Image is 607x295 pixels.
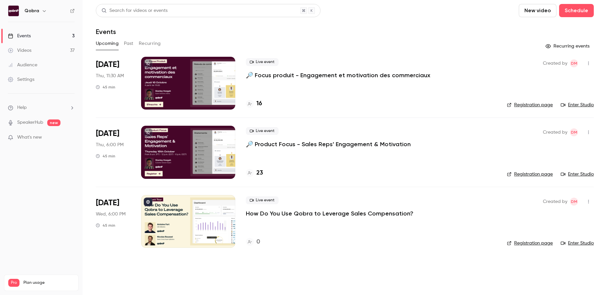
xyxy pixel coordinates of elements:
a: How Do You Use Qobra to Leverage Sales Compensation? [246,210,413,217]
a: Registration page [507,240,553,246]
span: DM [571,198,577,206]
h1: Events [96,28,116,36]
span: Dylan Manceau [570,128,578,136]
a: 16 [246,99,262,108]
span: Dylan Manceau [570,198,578,206]
button: Recurring events [543,41,594,51]
span: DM [571,59,577,67]
span: Created by [543,59,567,67]
a: 🔎 Product Focus - Sales Reps' Engagement & Motivation [246,140,411,148]
div: Oct 16 Thu, 11:30 AM (Europe/Paris) [96,57,131,110]
div: Settings [8,76,34,83]
h4: 16 [256,99,262,108]
a: 0 [246,238,260,246]
span: new [47,119,60,126]
div: Oct 16 Thu, 6:00 PM (Europe/Paris) [96,126,131,179]
span: Live event [246,196,279,204]
a: Enter Studio [561,240,594,246]
button: New video [519,4,556,17]
button: Upcoming [96,38,119,49]
span: Live event [246,127,279,135]
button: Schedule [559,4,594,17]
a: Enter Studio [561,171,594,178]
a: Registration page [507,171,553,178]
a: 23 [246,169,263,178]
span: [DATE] [96,198,119,208]
h4: 0 [256,238,260,246]
a: Registration page [507,102,553,108]
span: Created by [543,198,567,206]
span: Wed, 6:00 PM [96,211,126,217]
h4: 23 [256,169,263,178]
span: Created by [543,128,567,136]
a: SpeakerHub [17,119,43,126]
a: Enter Studio [561,102,594,108]
div: Search for videos or events [101,7,168,14]
button: Recurring [139,38,161,49]
div: Events [8,33,31,39]
span: Thu, 6:00 PM [96,142,124,148]
div: Nov 5 Wed, 6:00 PM (Europe/Paris) [96,195,131,248]
h6: Qobra [24,8,39,14]
iframe: Noticeable Trigger [67,135,75,141]
a: 🔎 Focus produit - Engagement et motivation des commerciaux [246,71,430,79]
li: help-dropdown-opener [8,104,75,111]
img: Qobra [8,6,19,16]
span: DM [571,128,577,136]
span: Thu, 11:30 AM [96,73,124,79]
div: 45 min [96,84,115,90]
span: Plan usage [23,280,74,285]
button: Past [124,38,133,49]
span: Live event [246,58,279,66]
span: Help [17,104,27,111]
span: [DATE] [96,59,119,70]
div: 45 min [96,153,115,159]
span: Dylan Manceau [570,59,578,67]
div: Videos [8,47,31,54]
span: Pro [8,279,19,287]
span: What's new [17,134,42,141]
div: Audience [8,62,37,68]
div: 45 min [96,223,115,228]
span: [DATE] [96,128,119,139]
